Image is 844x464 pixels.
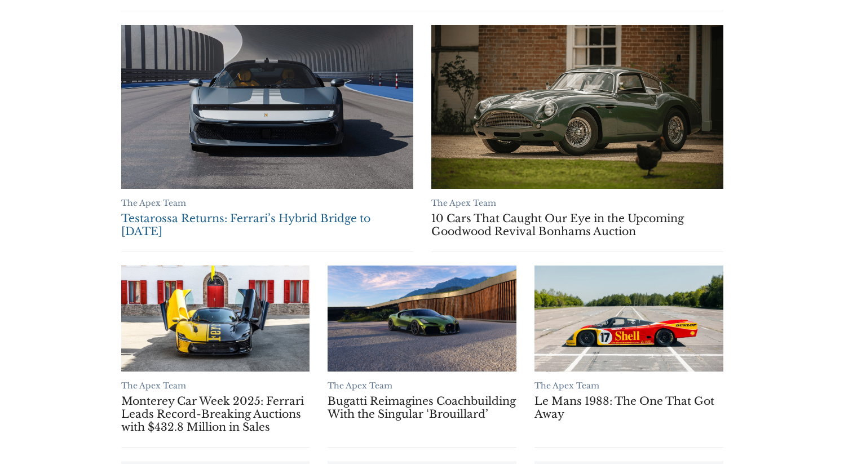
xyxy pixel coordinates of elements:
[121,198,186,208] a: The Apex Team
[121,25,413,189] a: Testarossa Returns: Ferrari’s Hybrid Bridge to Tomorrow
[534,266,723,372] a: Le Mans 1988: The One That Got Away
[328,395,516,421] a: Bugatti Reimagines Coachbuilding With the Singular ‘Brouillard’
[121,395,310,434] a: Monterey Car Week 2025: Ferrari Leads Record-Breaking Auctions with $432.8 Million in Sales
[431,198,496,208] a: The Apex Team
[121,266,310,372] a: Monterey Car Week 2025: Ferrari Leads Record-Breaking Auctions with $432.8 Million in Sales
[431,25,723,189] a: 10 Cars That Caught Our Eye in the Upcoming Goodwood Revival Bonhams Auction
[534,395,723,421] a: Le Mans 1988: The One That Got Away
[534,381,599,391] a: The Apex Team
[121,381,186,391] a: The Apex Team
[431,212,723,238] a: 10 Cars That Caught Our Eye in the Upcoming Goodwood Revival Bonhams Auction
[121,212,413,238] a: Testarossa Returns: Ferrari’s Hybrid Bridge to [DATE]
[328,266,516,372] a: Bugatti Reimagines Coachbuilding With the Singular ‘Brouillard’
[328,381,392,391] a: The Apex Team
